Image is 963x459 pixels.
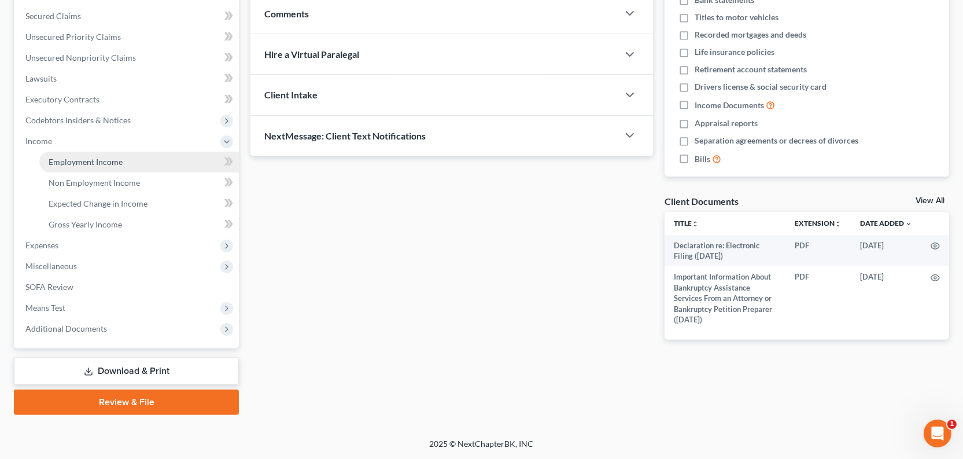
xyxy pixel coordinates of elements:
[695,153,710,165] span: Bills
[851,235,921,267] td: [DATE]
[916,197,944,205] a: View All
[795,219,842,227] a: Extensionunfold_more
[695,12,778,23] span: Titles to motor vehicles
[49,219,122,229] span: Gross Yearly Income
[16,27,239,47] a: Unsecured Priority Claims
[25,53,136,63] span: Unsecured Nonpriority Claims
[49,199,147,208] span: Expected Change in Income
[674,219,699,227] a: Titleunfold_more
[25,32,121,42] span: Unsecured Priority Claims
[25,136,52,146] span: Income
[695,117,758,129] span: Appraisal reports
[860,219,912,227] a: Date Added expand_more
[695,81,827,93] span: Drivers license & social security card
[16,6,239,27] a: Secured Claims
[264,89,318,100] span: Client Intake
[695,135,858,146] span: Separation agreements or decrees of divorces
[49,157,123,167] span: Employment Income
[14,358,239,385] a: Download & Print
[695,29,806,41] span: Recorded mortgages and deeds
[16,47,239,68] a: Unsecured Nonpriority Claims
[905,221,912,227] i: expand_more
[665,266,785,330] td: Important Information About Bankruptcy Assistance Services From an Attorney or Bankruptcy Petitio...
[695,46,774,58] span: Life insurance policies
[264,49,359,60] span: Hire a Virtual Paralegal
[16,68,239,89] a: Lawsuits
[25,74,57,83] span: Lawsuits
[947,420,957,429] span: 1
[785,235,851,267] td: PDF
[25,261,77,271] span: Miscellaneous
[25,240,58,250] span: Expenses
[665,195,739,207] div: Client Documents
[16,277,239,298] a: SOFA Review
[264,8,309,19] span: Comments
[39,172,239,193] a: Non Employment Income
[39,152,239,172] a: Employment Income
[25,324,107,333] span: Additional Documents
[39,214,239,235] a: Gross Yearly Income
[25,11,81,21] span: Secured Claims
[851,266,921,330] td: [DATE]
[835,221,842,227] i: unfold_more
[25,282,73,292] span: SOFA Review
[25,303,65,313] span: Means Test
[695,64,807,75] span: Retirement account statements
[152,438,811,459] div: 2025 © NextChapterBK, INC
[25,115,131,125] span: Codebtors Insiders & Notices
[785,266,851,330] td: PDF
[16,89,239,110] a: Executory Contracts
[695,100,764,111] span: Income Documents
[924,420,951,447] iframe: Intercom live chat
[49,178,140,188] span: Non Employment Income
[14,390,239,415] a: Review & File
[665,235,785,267] td: Declaration re: Electronic Filing ([DATE])
[39,193,239,214] a: Expected Change in Income
[25,94,99,104] span: Executory Contracts
[692,221,699,227] i: unfold_more
[264,130,426,141] span: NextMessage: Client Text Notifications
